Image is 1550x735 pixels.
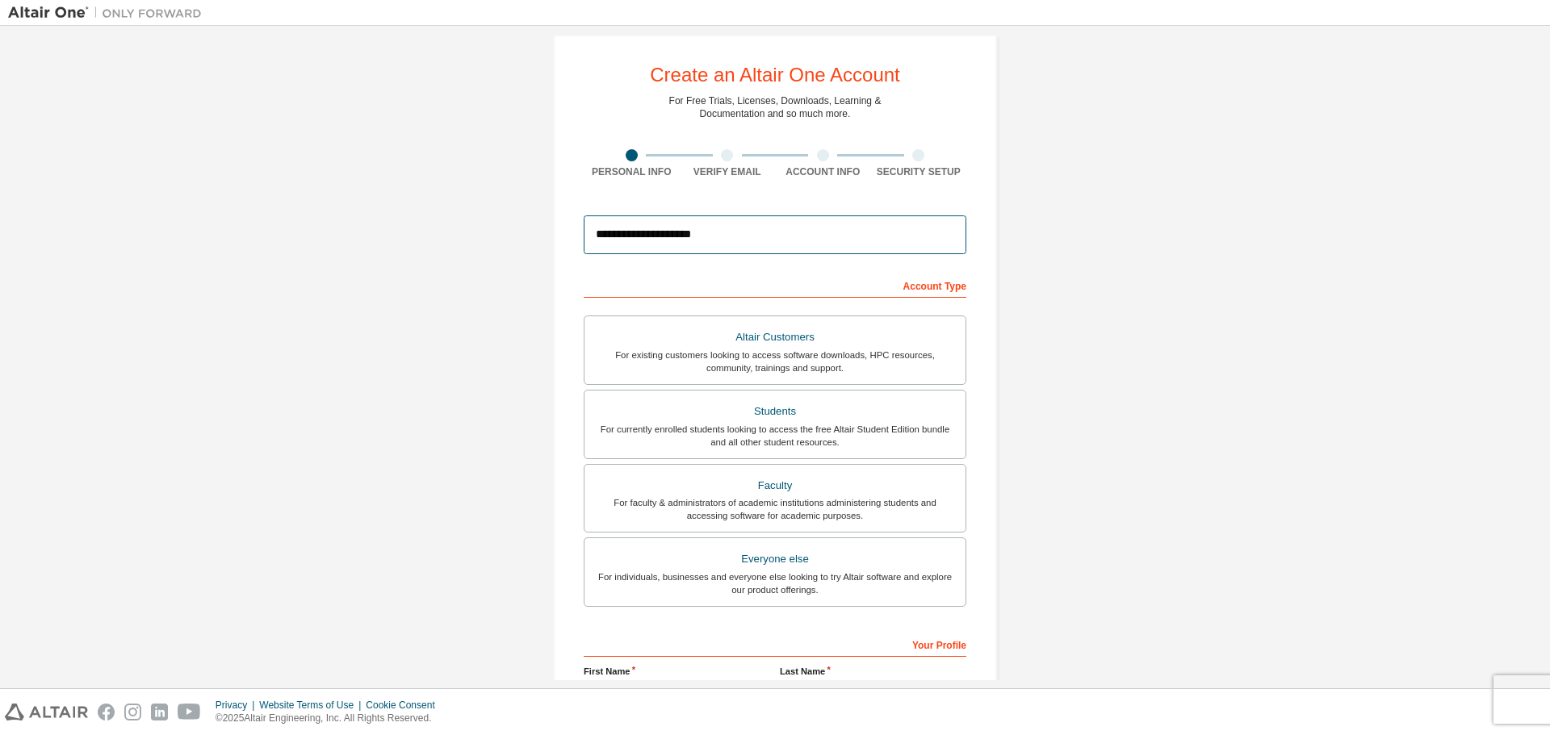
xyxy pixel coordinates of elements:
[871,165,967,178] div: Security Setup
[98,704,115,720] img: facebook.svg
[594,326,956,349] div: Altair Customers
[594,349,956,374] div: For existing customers looking to access software downloads, HPC resources, community, trainings ...
[669,94,882,120] div: For Free Trials, Licenses, Downloads, Learning & Documentation and so much more.
[216,712,445,725] p: © 2025 Altair Engineering, Inc. All Rights Reserved.
[594,548,956,570] div: Everyone else
[8,5,210,21] img: Altair One
[680,165,776,178] div: Verify Email
[259,699,366,712] div: Website Terms of Use
[5,704,88,720] img: altair_logo.svg
[594,496,956,522] div: For faculty & administrators of academic institutions administering students and accessing softwa...
[216,699,259,712] div: Privacy
[584,631,966,657] div: Your Profile
[594,400,956,423] div: Students
[650,65,900,85] div: Create an Altair One Account
[124,704,141,720] img: instagram.svg
[151,704,168,720] img: linkedin.svg
[366,699,444,712] div: Cookie Consent
[584,165,680,178] div: Personal Info
[584,665,770,678] label: First Name
[584,272,966,298] div: Account Type
[775,165,871,178] div: Account Info
[594,423,956,449] div: For currently enrolled students looking to access the free Altair Student Edition bundle and all ...
[594,474,956,497] div: Faculty
[178,704,201,720] img: youtube.svg
[780,665,966,678] label: Last Name
[594,570,956,596] div: For individuals, businesses and everyone else looking to try Altair software and explore our prod...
